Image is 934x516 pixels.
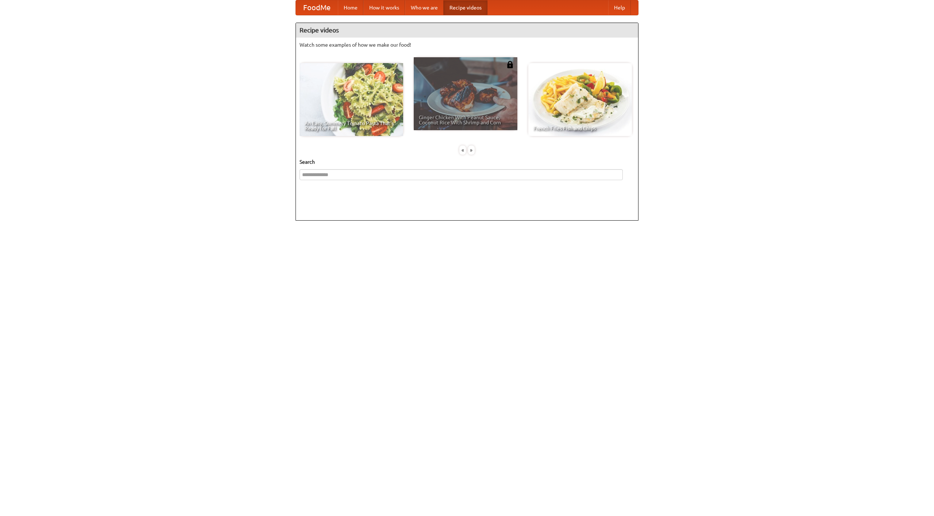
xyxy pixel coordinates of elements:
[468,146,475,155] div: »
[338,0,363,15] a: Home
[405,0,444,15] a: Who we are
[506,61,514,68] img: 483408.png
[300,158,634,166] h5: Search
[533,126,627,131] span: French Fries Fish and Chips
[296,23,638,38] h4: Recipe videos
[363,0,405,15] a: How it works
[305,121,398,131] span: An Easy, Summery Tomato Pasta That's Ready for Fall
[300,63,403,136] a: An Easy, Summery Tomato Pasta That's Ready for Fall
[459,146,466,155] div: «
[296,0,338,15] a: FoodMe
[300,41,634,49] p: Watch some examples of how we make our food!
[608,0,631,15] a: Help
[528,63,632,136] a: French Fries Fish and Chips
[444,0,487,15] a: Recipe videos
